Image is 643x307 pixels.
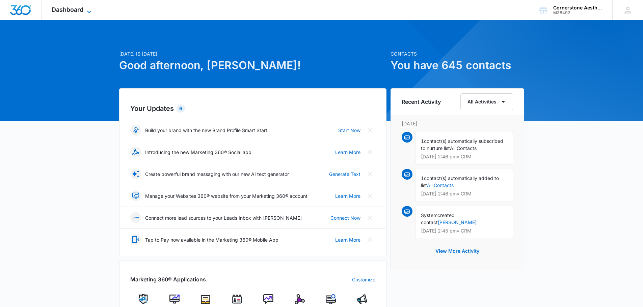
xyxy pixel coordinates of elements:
[145,127,267,134] p: Build your brand with the new Brand Profile Smart Start
[338,127,360,134] a: Start Now
[450,145,477,151] span: All Contacts
[421,228,507,233] p: [DATE] 2:45 pm • CRM
[391,50,524,57] p: Contacts
[330,214,360,221] a: Connect Now
[335,236,360,243] a: Learn More
[335,149,360,156] a: Learn More
[145,171,289,178] p: Create powerful brand messaging with our new AI text generator
[402,120,513,127] p: [DATE]
[365,125,375,135] button: Close
[421,175,499,188] span: contact(s) automatically added to list
[145,214,302,221] p: Connect more lead sources to your Leads Inbox with [PERSON_NAME]
[130,275,206,283] h2: Marketing 360® Applications
[130,103,375,114] h2: Your Updates
[421,212,455,225] span: created contact
[553,10,602,15] div: account id
[438,219,477,225] a: [PERSON_NAME]
[427,182,454,188] a: All Contacts
[421,212,437,218] span: System
[460,93,513,110] button: All Activities
[553,5,602,10] div: account name
[402,98,441,106] h6: Recent Activity
[365,234,375,245] button: Close
[365,190,375,201] button: Close
[52,6,83,13] span: Dashboard
[365,168,375,179] button: Close
[335,192,360,199] a: Learn More
[145,236,278,243] p: Tap to Pay now available in the Marketing 360® Mobile App
[145,192,307,199] p: Manage your Websites 360® website from your Marketing 360® account
[352,276,375,283] a: Customize
[391,57,524,73] h1: You have 645 contacts
[365,212,375,223] button: Close
[329,171,360,178] a: Generate Text
[421,154,507,159] p: [DATE] 2:46 pm • CRM
[145,149,251,156] p: Introducing the new Marketing 360® Social app
[365,147,375,157] button: Close
[119,57,386,73] h1: Good afternoon, [PERSON_NAME]!
[421,138,424,144] span: 1
[119,50,386,57] p: [DATE] is [DATE]
[421,191,507,196] p: [DATE] 2:46 pm • CRM
[177,104,185,113] div: 6
[421,175,424,181] span: 1
[421,138,503,151] span: contact(s) automatically subscribed to nurture list
[429,243,486,259] button: View More Activity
